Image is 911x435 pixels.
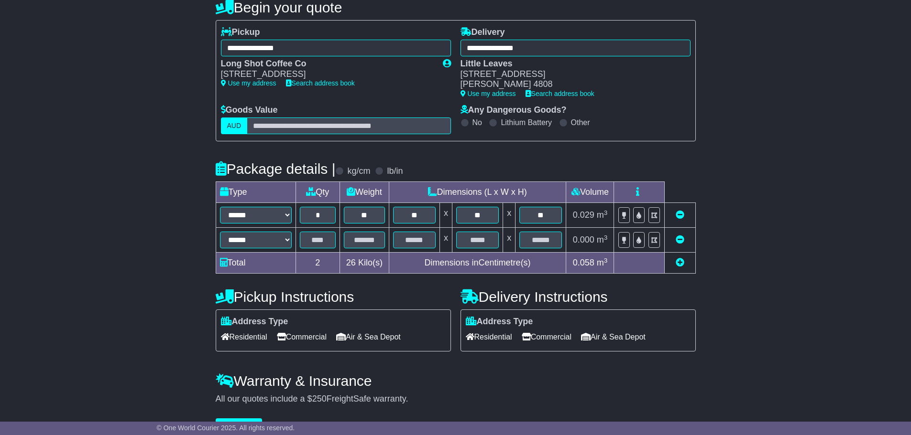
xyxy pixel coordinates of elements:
[286,79,355,87] a: Search address book
[439,228,452,253] td: x
[340,182,389,203] td: Weight
[439,203,452,228] td: x
[472,118,482,127] label: No
[336,329,401,344] span: Air & Sea Depot
[597,210,608,220] span: m
[389,182,566,203] td: Dimensions (L x W x H)
[216,373,696,389] h4: Warranty & Insurance
[573,235,594,244] span: 0.000
[526,90,594,97] a: Search address book
[676,210,684,220] a: Remove this item
[501,118,552,127] label: Lithium Battery
[216,394,696,404] div: All our quotes include a $ FreightSafe warranty.
[216,182,296,203] td: Type
[604,209,608,216] sup: 3
[221,117,248,134] label: AUD
[277,329,327,344] span: Commercial
[346,258,356,267] span: 26
[216,253,296,274] td: Total
[340,253,389,274] td: Kilo(s)
[461,289,696,305] h4: Delivery Instructions
[221,79,276,87] a: Use my address
[461,79,681,90] div: [PERSON_NAME] 4808
[387,166,403,177] label: lb/in
[676,235,684,244] a: Remove this item
[466,329,512,344] span: Residential
[571,118,590,127] label: Other
[216,289,451,305] h4: Pickup Instructions
[461,27,505,38] label: Delivery
[296,253,340,274] td: 2
[604,257,608,264] sup: 3
[461,90,516,97] a: Use my address
[312,394,327,403] span: 250
[461,59,681,69] div: Little Leaves
[466,317,533,327] label: Address Type
[296,182,340,203] td: Qty
[503,203,516,228] td: x
[221,105,278,116] label: Goods Value
[461,69,681,80] div: [STREET_ADDRESS]
[581,329,646,344] span: Air & Sea Depot
[573,210,594,220] span: 0.029
[676,258,684,267] a: Add new item
[221,329,267,344] span: Residential
[597,235,608,244] span: m
[157,424,295,432] span: © One World Courier 2025. All rights reserved.
[389,253,566,274] td: Dimensions in Centimetre(s)
[221,59,433,69] div: Long Shot Coffee Co
[461,105,567,116] label: Any Dangerous Goods?
[347,166,370,177] label: kg/cm
[216,161,336,177] h4: Package details |
[221,27,260,38] label: Pickup
[522,329,571,344] span: Commercial
[566,182,614,203] td: Volume
[573,258,594,267] span: 0.058
[597,258,608,267] span: m
[221,317,288,327] label: Address Type
[221,69,433,80] div: [STREET_ADDRESS]
[503,228,516,253] td: x
[216,418,263,435] button: Get Quotes
[604,234,608,241] sup: 3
